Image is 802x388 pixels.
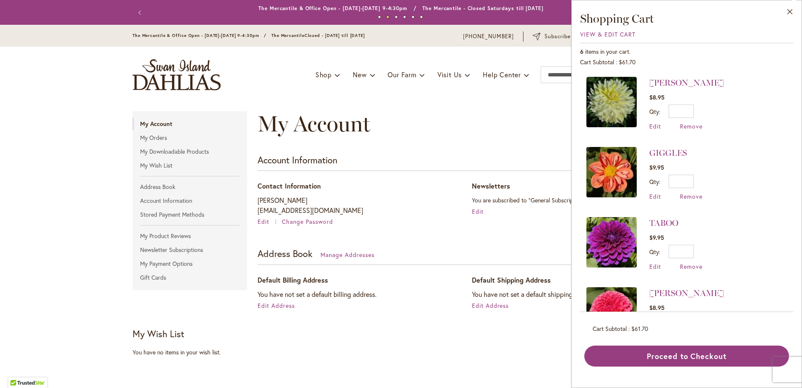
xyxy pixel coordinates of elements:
[315,70,332,79] span: Shop
[586,217,637,270] a: TABOO
[420,16,423,18] button: 6 of 6
[472,181,510,190] span: Newsletters
[580,58,614,66] span: Cart Subtotal
[133,33,305,38] span: The Mercantile & Office Open - [DATE]-[DATE] 9-4:30pm / The Mercantile
[580,47,583,55] span: 6
[437,70,462,79] span: Visit Us
[258,195,455,215] p: [PERSON_NAME] [EMAIL_ADDRESS][DOMAIN_NAME]
[649,163,664,171] span: $9.95
[133,328,184,340] strong: My Wish List
[593,325,627,333] span: Cart Subtotal
[472,207,484,215] a: Edit
[649,107,660,115] label: Qty
[388,70,416,79] span: Our Farm
[133,257,247,270] a: My Payment Options
[649,218,678,228] a: TABOO
[680,262,703,270] a: Remove
[649,93,664,101] span: $8.95
[631,325,648,333] span: $61.70
[258,154,337,166] strong: Account Information
[586,77,637,130] a: LA LUNA
[258,218,269,225] span: Edit
[580,11,654,26] span: Shopping Cart
[544,32,571,41] span: Subscribe
[258,289,455,299] address: You have not set a default billing address.
[133,194,247,207] a: Account Information
[586,287,637,341] a: REBECCA LYNN
[649,148,687,158] a: GIGGLES
[133,230,247,242] a: My Product Reviews
[472,289,669,299] address: You have not set a default shipping address.
[649,233,664,241] span: $9.95
[133,181,247,193] a: Address Book
[258,5,544,11] a: The Mercantile & Office Open - [DATE]-[DATE] 9-4:30pm / The Mercantile - Closed Saturdays till [D...
[649,192,661,200] a: Edit
[483,70,521,79] span: Help Center
[133,208,247,221] a: Stored Payment Methods
[258,247,312,260] strong: Address Book
[411,16,414,18] button: 5 of 6
[649,248,660,256] label: Qty
[680,122,703,130] a: Remove
[586,217,637,267] img: TABOO
[403,16,406,18] button: 4 of 6
[586,147,637,200] a: GIGGLES
[133,59,221,90] a: store logo
[649,288,724,298] a: [PERSON_NAME]
[649,262,661,270] a: Edit
[619,58,635,66] span: $61.70
[133,159,247,172] a: My Wish List
[133,131,247,144] a: My Orders
[133,145,247,158] a: My Downloadable Products
[320,251,375,259] a: Manage Addresses
[649,178,660,186] label: Qty
[133,348,252,357] div: You have no items in your wish list.
[305,33,365,38] span: Closed - [DATE] till [DATE]
[258,181,321,190] span: Contact Information
[585,47,630,55] span: items in your cart.
[258,218,280,225] a: Edit
[472,195,669,205] p: You are subscribed to "General Subscription".
[258,110,370,137] span: My Account
[580,30,635,38] a: View & Edit Cart
[133,271,247,284] a: Gift Cards
[395,16,398,18] button: 3 of 6
[133,4,149,21] button: Previous
[649,304,664,312] span: $8.95
[133,118,247,130] strong: My Account
[649,78,724,88] a: [PERSON_NAME]
[680,192,703,200] a: Remove
[472,275,551,284] span: Default Shipping Address
[6,358,30,382] iframe: Launch Accessibility Center
[353,70,367,79] span: New
[586,147,637,197] img: GIGGLES
[472,301,509,309] a: Edit Address
[649,122,661,130] a: Edit
[258,301,295,309] a: Edit Address
[386,16,389,18] button: 2 of 6
[282,218,333,225] a: Change Password
[584,346,789,367] button: Proceed to Checkout
[133,244,247,256] a: Newsletter Subscriptions
[258,275,328,284] span: Default Billing Address
[378,16,381,18] button: 1 of 6
[586,287,637,338] img: REBECCA LYNN
[586,77,637,127] img: LA LUNA
[463,32,514,41] a: [PHONE_NUMBER]
[533,32,571,41] a: Subscribe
